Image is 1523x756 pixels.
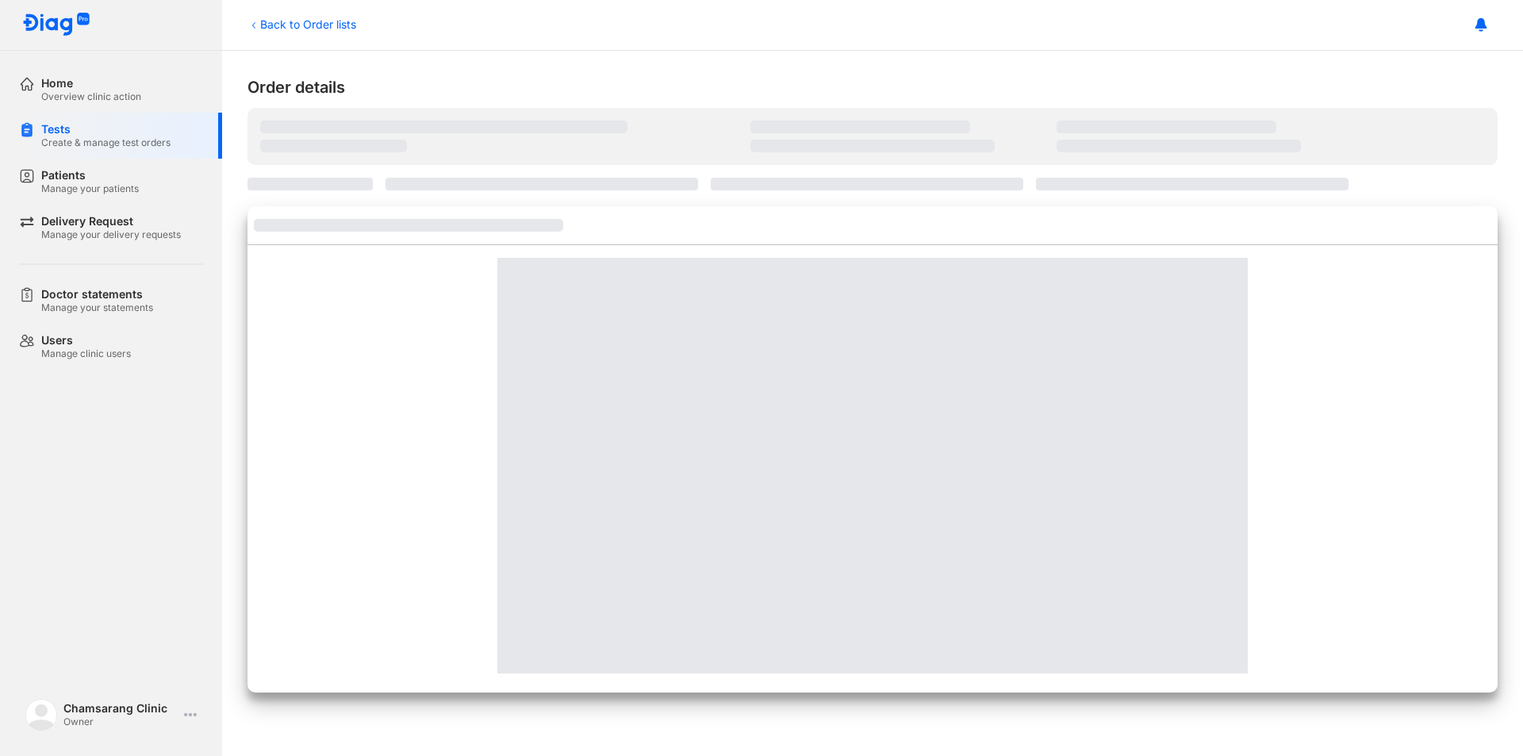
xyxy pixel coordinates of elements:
[41,214,181,228] div: Delivery Request
[41,136,171,149] div: Create & manage test orders
[41,228,181,241] div: Manage your delivery requests
[25,699,57,731] img: logo
[41,301,153,314] div: Manage your statements
[41,347,131,360] div: Manage clinic users
[41,287,153,301] div: Doctor statements
[41,168,139,182] div: Patients
[247,16,356,33] div: Back to Order lists
[63,701,178,716] div: Chamsarang Clinic
[41,76,141,90] div: Home
[41,333,131,347] div: Users
[247,76,1498,98] div: Order details
[41,122,171,136] div: Tests
[41,182,139,195] div: Manage your patients
[41,90,141,103] div: Overview clinic action
[22,13,90,37] img: logo
[63,716,178,728] div: Owner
